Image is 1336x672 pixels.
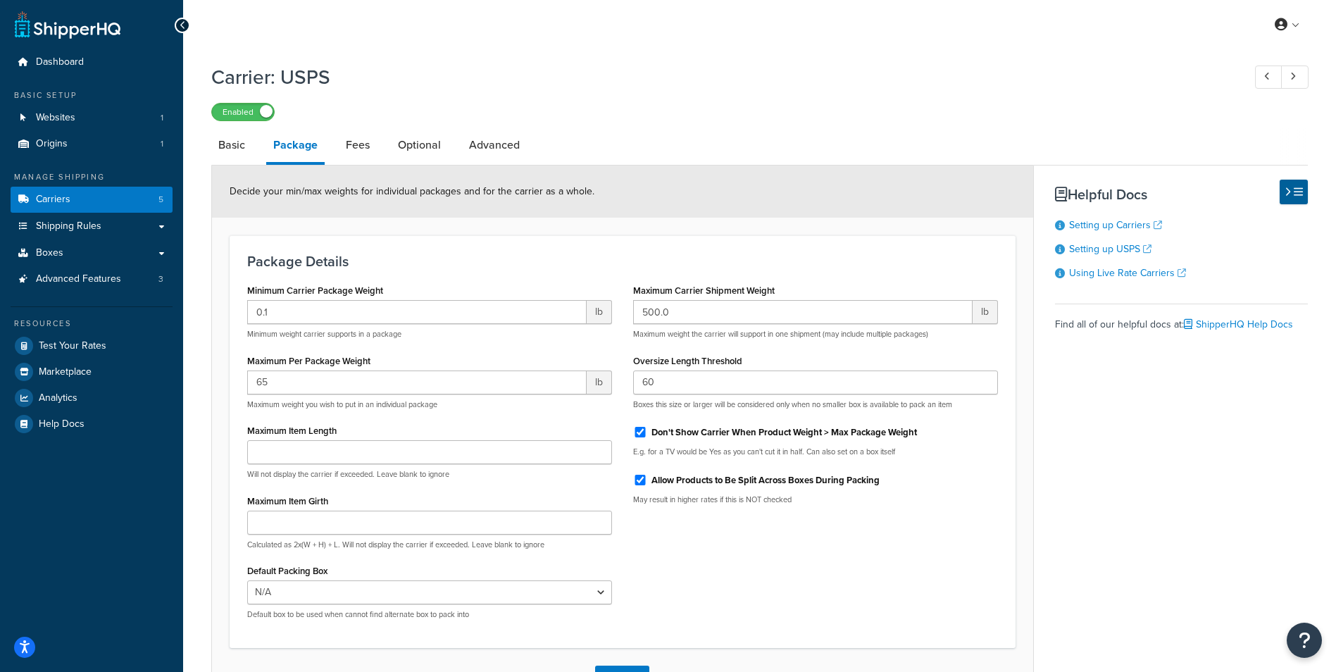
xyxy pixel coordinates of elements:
label: Maximum Per Package Weight [247,356,370,366]
h3: Package Details [247,254,998,269]
li: Websites [11,105,173,131]
a: ShipperHQ Help Docs [1184,317,1293,332]
span: Shipping Rules [36,220,101,232]
label: Maximum Item Girth [247,496,328,506]
a: Fees [339,128,377,162]
a: Dashboard [11,49,173,75]
p: Default box to be used when cannot find alternate box to pack into [247,609,612,620]
a: Shipping Rules [11,213,173,239]
h3: Helpful Docs [1055,187,1308,202]
a: Websites1 [11,105,173,131]
a: Advanced Features3 [11,266,173,292]
span: Test Your Rates [39,340,106,352]
a: Help Docs [11,411,173,437]
a: Next Record [1281,66,1309,89]
a: Package [266,128,325,165]
p: Will not display the carrier if exceeded. Leave blank to ignore [247,469,612,480]
p: Boxes this size or larger will be considered only when no smaller box is available to pack an item [633,399,998,410]
div: Resources [11,318,173,330]
span: Websites [36,112,75,124]
span: Carriers [36,194,70,206]
div: Find all of our helpful docs at: [1055,304,1308,335]
span: Help Docs [39,418,85,430]
button: Open Resource Center [1287,623,1322,658]
h1: Carrier: USPS [211,63,1229,91]
a: Boxes [11,240,173,266]
li: Carriers [11,187,173,213]
span: Marketplace [39,366,92,378]
span: 1 [161,112,163,124]
a: Advanced [462,128,527,162]
span: Dashboard [36,56,84,68]
label: Default Packing Box [247,566,327,576]
span: Boxes [36,247,63,259]
span: 5 [158,194,163,206]
span: 3 [158,273,163,285]
a: Test Your Rates [11,333,173,359]
label: Maximum Item Length [247,425,337,436]
label: Minimum Carrier Package Weight [247,285,383,296]
span: Advanced Features [36,273,121,285]
a: Setting up USPS [1069,242,1151,256]
div: Manage Shipping [11,171,173,183]
a: Optional [391,128,448,162]
span: lb [587,371,612,394]
span: 1 [161,138,163,150]
button: Hide Help Docs [1280,180,1308,204]
a: Using Live Rate Carriers [1069,266,1186,280]
span: Origins [36,138,68,150]
label: Oversize Length Threshold [633,356,742,366]
a: Basic [211,128,252,162]
label: Maximum Carrier Shipment Weight [633,285,775,296]
a: Setting up Carriers [1069,218,1162,232]
span: Decide your min/max weights for individual packages and for the carrier as a whole. [230,184,594,199]
a: Previous Record [1255,66,1282,89]
label: Don't Show Carrier When Product Weight > Max Package Weight [651,426,917,439]
p: E.g. for a TV would be Yes as you can't cut it in half. Can also set on a box itself [633,447,998,457]
li: Origins [11,131,173,157]
p: Maximum weight the carrier will support in one shipment (may include multiple packages) [633,329,998,340]
div: Basic Setup [11,89,173,101]
li: Advanced Features [11,266,173,292]
span: lb [587,300,612,324]
p: Calculated as 2x(W + H) + L. Will not display the carrier if exceeded. Leave blank to ignore [247,540,612,550]
p: Maximum weight you wish to put in an individual package [247,399,612,410]
label: Allow Products to Be Split Across Boxes During Packing [651,474,880,487]
label: Enabled [212,104,274,120]
p: Minimum weight carrier supports in a package [247,329,612,340]
p: May result in higher rates if this is NOT checked [633,494,998,505]
a: Marketplace [11,359,173,385]
span: Analytics [39,392,77,404]
a: Analytics [11,385,173,411]
a: Origins1 [11,131,173,157]
a: Carriers5 [11,187,173,213]
span: lb [973,300,998,324]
